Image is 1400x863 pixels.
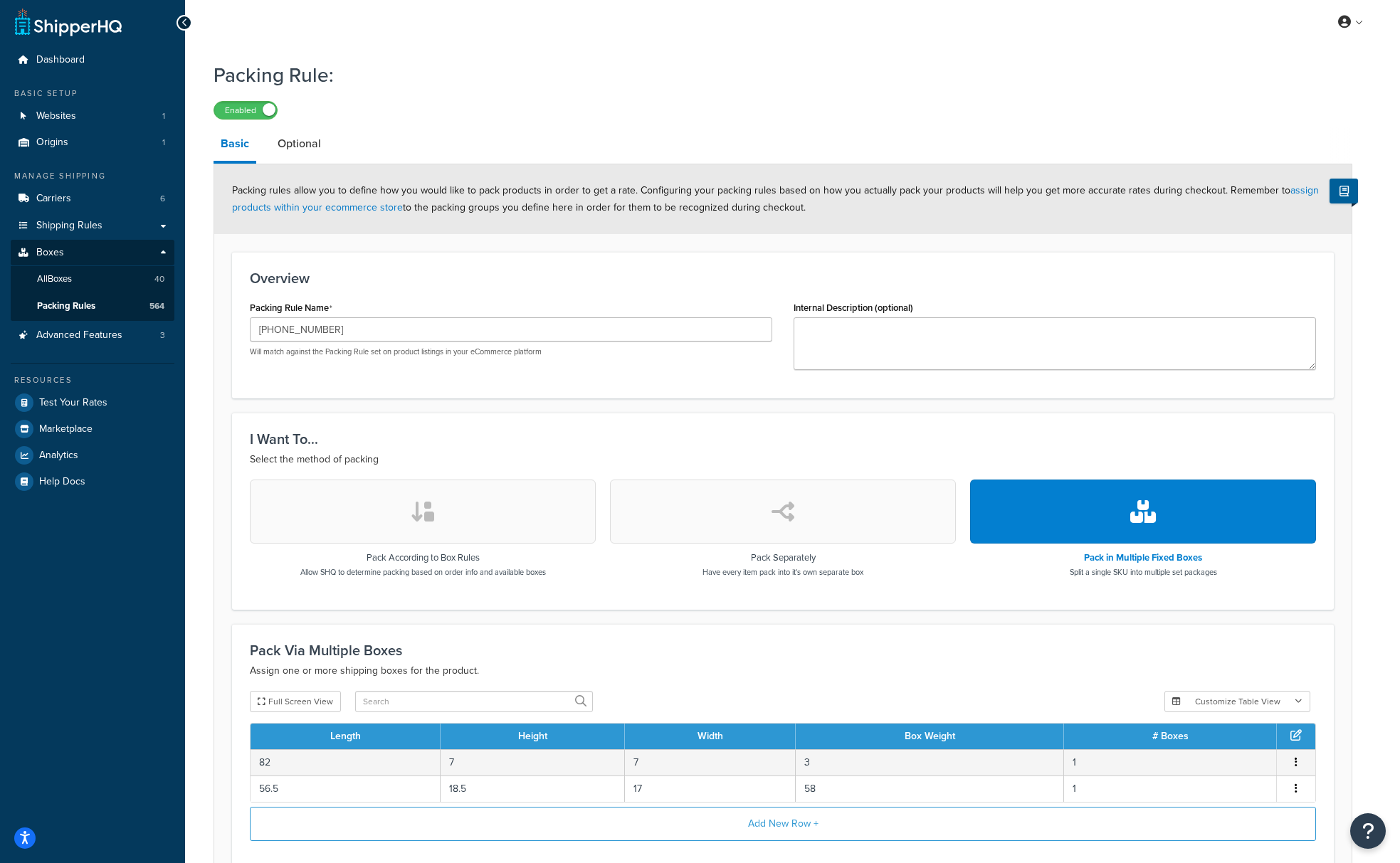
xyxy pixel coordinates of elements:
td: 7 [625,749,796,775]
li: Advanced Features [11,322,174,349]
a: Test Your Rates [11,390,174,415]
label: Packing Rule Name [250,302,332,314]
p: Select the method of packing [250,451,1316,468]
span: Packing Rules [37,300,95,312]
span: Shipping Rules [36,220,102,232]
a: Advanced Features3 [11,322,174,349]
h3: Pack Separately [702,553,863,563]
label: Internal Description (optional) [794,302,913,313]
button: Full Screen View [250,691,341,712]
a: Shipping Rules [11,213,174,239]
p: Have every item pack into it's own separate box [702,566,863,578]
a: Websites1 [11,103,174,129]
span: Websites [36,110,76,122]
span: All Boxes [37,273,72,285]
a: Optional [270,127,328,161]
label: Enabled [214,102,277,119]
span: Carriers [36,193,71,205]
span: 564 [149,300,164,312]
h3: I Want To... [250,431,1316,447]
button: Add New Row + [250,807,1316,841]
span: Boxes [36,247,64,259]
a: Basic [214,127,256,164]
button: Show Help Docs [1330,179,1358,203]
th: Height [441,724,625,749]
td: 3 [796,749,1064,775]
td: 1 [1064,749,1277,775]
h3: Pack in Multiple Fixed Boxes [1070,553,1217,563]
a: Carriers6 [11,186,174,212]
th: # Boxes [1064,724,1277,749]
td: 7 [441,749,625,775]
button: Open Resource Center [1350,813,1386,849]
span: Test Your Rates [39,397,107,409]
td: 58 [796,775,1064,802]
a: Boxes [11,240,174,266]
li: Websites [11,103,174,129]
th: Box Weight [796,724,1064,749]
h1: Packing Rule: [214,61,1335,89]
input: Search [355,691,593,712]
span: Marketplace [39,423,93,435]
p: Split a single SKU into multiple set packages [1070,566,1217,578]
span: Advanced Features [36,329,122,342]
a: Origins1 [11,129,174,156]
div: Resources [11,374,174,386]
p: Allow SHQ to determine packing based on order info and available boxes [300,566,546,578]
span: Packing rules allow you to define how you would like to pack products in order to get a rate. Con... [232,183,1319,215]
a: Help Docs [11,469,174,494]
li: Boxes [11,240,174,321]
td: 17 [625,775,796,802]
p: Assign one or more shipping boxes for the product. [250,662,1316,679]
div: Manage Shipping [11,170,174,182]
td: 1 [1064,775,1277,802]
span: Analytics [39,450,78,462]
span: 3 [160,329,165,342]
p: Will match against the Packing Rule set on product listings in your eCommerce platform [250,346,772,357]
span: Origins [36,137,68,149]
li: Carriers [11,186,174,212]
span: Help Docs [39,476,85,488]
a: Marketplace [11,416,174,442]
td: 18.5 [441,775,625,802]
td: 56.5 [251,775,441,802]
li: Origins [11,129,174,156]
li: Packing Rules [11,293,174,319]
span: Dashboard [36,54,85,66]
span: 1 [162,110,165,122]
div: Basic Setup [11,88,174,100]
span: 1 [162,137,165,149]
h3: Pack According to Box Rules [300,553,546,563]
th: Width [625,724,796,749]
button: Customize Table View [1164,691,1310,712]
a: Packing Rules564 [11,293,174,319]
a: Dashboard [11,47,174,73]
span: 40 [154,273,164,285]
td: 82 [251,749,441,775]
h3: Overview [250,270,1316,286]
a: AllBoxes40 [11,266,174,292]
a: Analytics [11,443,174,468]
th: Length [251,724,441,749]
span: 6 [160,193,165,205]
h3: Pack Via Multiple Boxes [250,642,1316,658]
